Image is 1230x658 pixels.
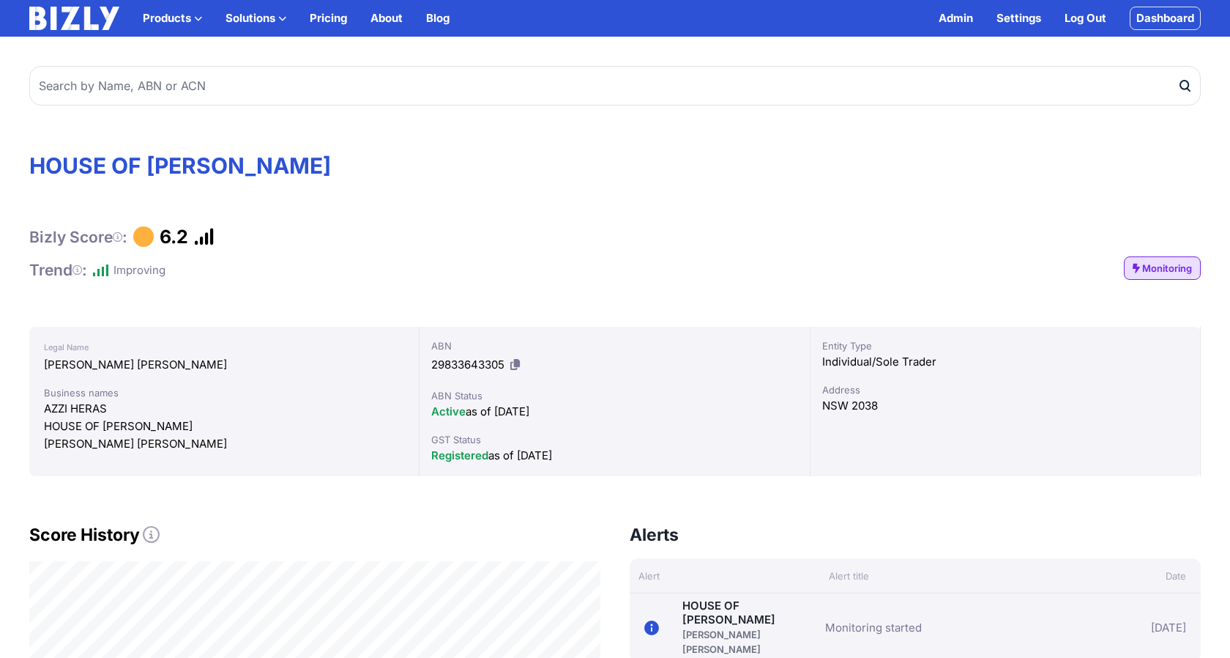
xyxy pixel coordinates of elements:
[1124,256,1201,280] a: Monitoring
[426,10,450,27] a: Blog
[939,10,973,27] a: Admin
[29,152,1201,179] h1: HOUSE OF [PERSON_NAME]
[431,447,797,465] div: as of [DATE]
[310,10,347,27] a: Pricing
[44,339,404,356] div: Legal Name
[29,227,127,247] h1: Bizly Score :
[29,66,1201,106] input: Search by Name, ABN or ACN
[1106,569,1201,583] div: Date
[225,10,286,27] button: Solutions
[1096,599,1186,657] div: [DATE]
[630,523,679,547] h3: Alerts
[44,435,404,453] div: [PERSON_NAME] [PERSON_NAME]
[44,385,404,400] div: Business names
[1142,261,1192,276] span: Monitoring
[682,599,825,657] a: HOUSE OF [PERSON_NAME][PERSON_NAME] [PERSON_NAME]
[431,339,797,353] div: ABN
[29,523,600,547] h2: Score History
[431,358,504,371] span: 29833643305
[370,10,403,27] a: About
[822,382,1188,397] div: Address
[160,226,188,248] h1: 6.2
[822,339,1188,353] div: Entity Type
[44,356,404,374] div: [PERSON_NAME] [PERSON_NAME]
[820,569,1106,583] div: Alert title
[431,388,797,403] div: ABN Status
[143,10,202,27] button: Products
[44,400,404,418] div: AZZI HERAS
[431,448,488,462] span: Registered
[825,619,922,637] a: Monitoring started
[630,569,820,583] div: Alert
[1065,10,1106,27] a: Log Out
[29,260,87,280] h1: Trend :
[431,432,797,447] div: GST Status
[682,627,825,657] div: [PERSON_NAME] [PERSON_NAME]
[1130,7,1201,30] a: Dashboard
[996,10,1041,27] a: Settings
[431,403,797,421] div: as of [DATE]
[113,262,165,279] div: Improving
[44,418,404,435] div: HOUSE OF [PERSON_NAME]
[822,397,1188,415] div: NSW 2038
[431,404,466,418] span: Active
[822,353,1188,371] div: Individual/Sole Trader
